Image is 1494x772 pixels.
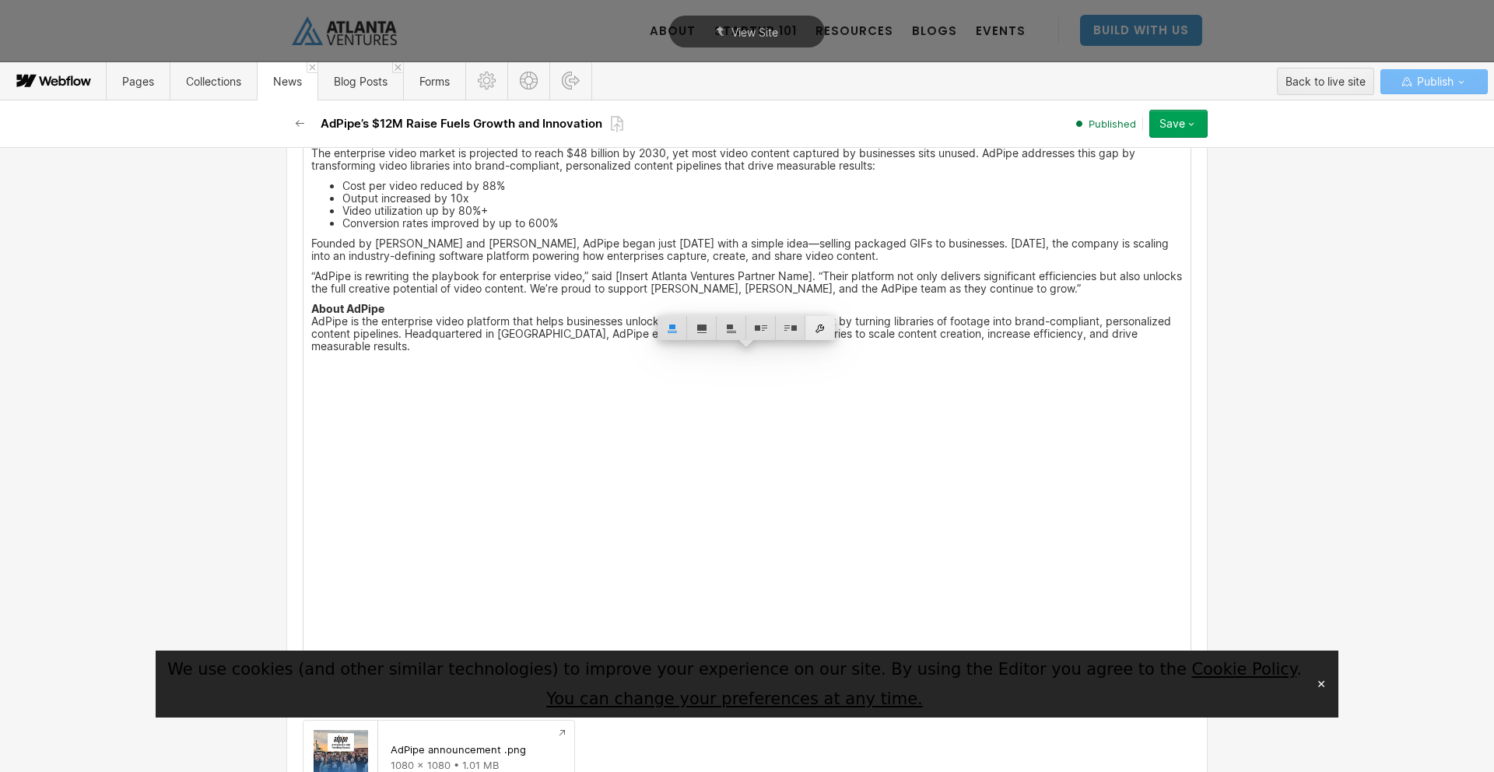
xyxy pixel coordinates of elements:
li: Output increased by 10x [342,192,1183,205]
button: Back to live site [1277,68,1374,95]
li: Cost per video reduced by 88% [342,180,1183,192]
span: Published [1089,117,1136,131]
p: Founded by [PERSON_NAME] and [PERSON_NAME], AdPipe began just [DATE] with a simple idea—selling p... [311,237,1183,262]
a: Close 'News' tab [307,62,317,73]
button: You can change your preferences at any time. [546,686,923,711]
a: Cookie Policy [1191,660,1296,679]
span: Pages [122,75,154,88]
p: AdPipe is the enterprise video platform that helps businesses unlock the value of unused video co... [311,303,1183,353]
button: Publish [1380,69,1488,94]
li: Video utilization up by 80%+ [342,205,1183,217]
div: Back to live site [1285,70,1366,93]
div: 1080 x 1080 • 1.01 MB [391,759,562,771]
span: Publish [1414,70,1454,93]
span: Forms [419,75,450,88]
span: Blog Posts [334,75,388,88]
p: The enterprise video market is projected to reach $48 billion by 2030, yet most video content cap... [311,147,1183,172]
p: “AdPipe is rewriting the playbook for enterprise video,” said [Insert Atlanta Ventures Partner Na... [311,270,1183,295]
h2: AdPipe’s $12M Raise Fuels Growth and Innovation [321,116,602,132]
span: View Site [731,26,778,39]
span: Collections [186,75,241,88]
strong: About AdPipe [311,302,384,315]
li: Conversion rates improved by up to 600% [342,217,1183,230]
span: We use cookies (and other similar technologies) to improve your experience on our site. By using ... [167,660,1302,679]
button: Save [1149,110,1208,138]
span: News [273,75,302,88]
div: Save [1159,118,1185,130]
a: Preview file [549,721,574,746]
div: AdPipe announcement .png [391,743,526,756]
button: Close [1310,672,1332,696]
a: Close 'Blog Posts' tab [392,62,403,73]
